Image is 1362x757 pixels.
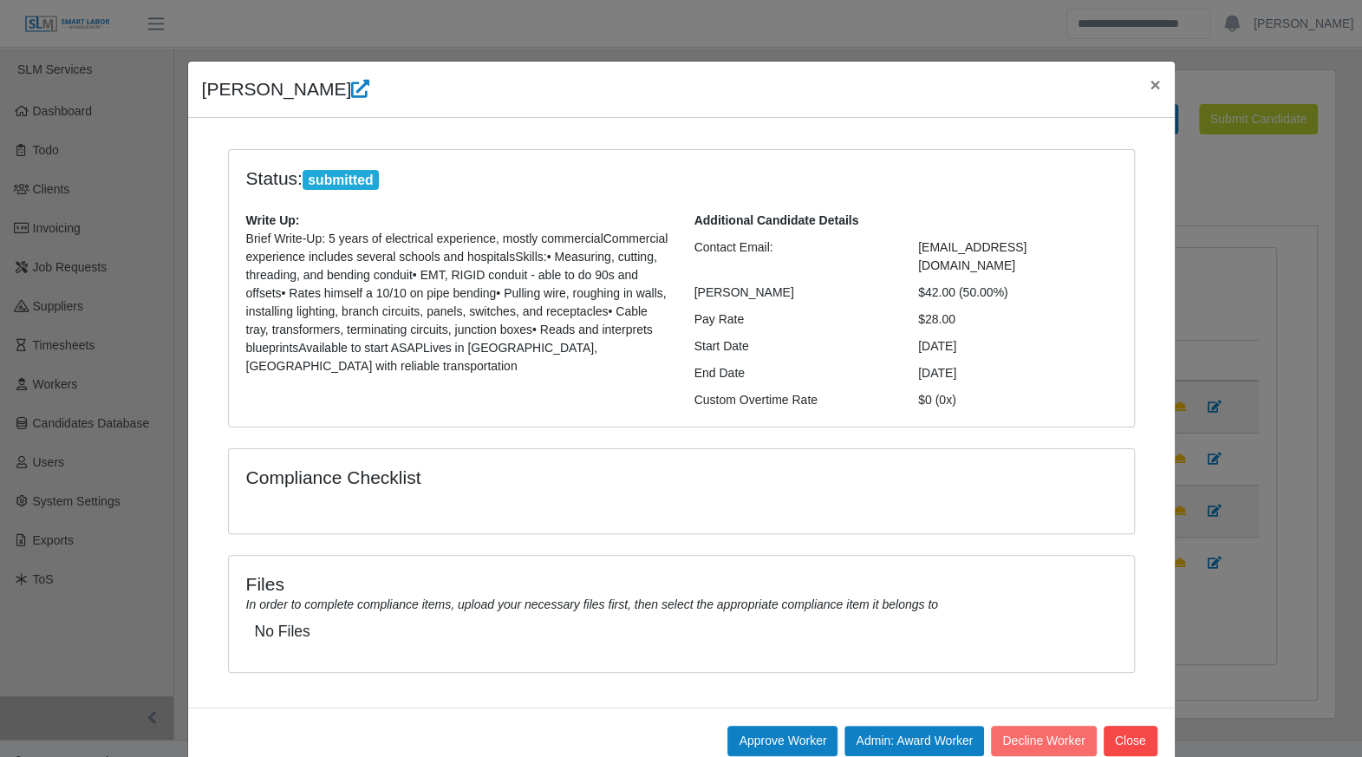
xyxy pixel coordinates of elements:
[918,240,1026,272] span: [EMAIL_ADDRESS][DOMAIN_NAME]
[246,230,668,375] p: Brief Write-Up: 5 years of electrical experience, mostly commercialCommercial experience includes...
[1150,75,1160,95] span: ×
[246,573,1117,595] h4: Files
[246,167,893,191] h4: Status:
[991,726,1096,756] button: Decline Worker
[255,623,1108,641] h5: No Files
[246,213,300,227] b: Write Up:
[681,238,906,275] div: Contact Email:
[681,364,906,382] div: End Date
[905,310,1130,329] div: $28.00
[905,284,1130,302] div: $42.00 (50.00%)
[1136,62,1174,108] button: Close
[303,170,379,191] span: submitted
[844,726,984,756] button: Admin: Award Worker
[681,391,906,409] div: Custom Overtime Rate
[681,337,906,356] div: Start Date
[246,597,938,611] i: In order to complete compliance items, upload your necessary files first, then select the appropr...
[246,467,818,488] h4: Compliance Checklist
[681,284,906,302] div: [PERSON_NAME]
[727,726,837,756] button: Approve Worker
[1104,726,1157,756] button: Close
[681,310,906,329] div: Pay Rate
[202,75,370,103] h4: [PERSON_NAME]
[918,366,956,380] span: [DATE]
[694,213,859,227] b: Additional Candidate Details
[918,393,956,407] span: $0 (0x)
[905,337,1130,356] div: [DATE]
